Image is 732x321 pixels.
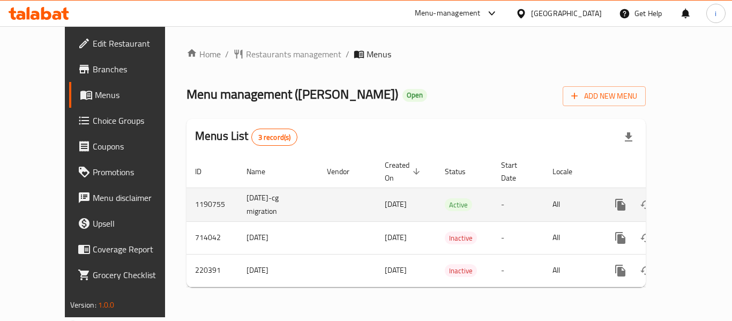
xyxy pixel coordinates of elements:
span: Menu management ( [PERSON_NAME] ) [186,82,398,106]
a: Choice Groups [69,108,187,133]
span: Vendor [327,165,363,178]
span: Menus [95,88,178,101]
td: All [544,188,599,221]
span: Name [247,165,279,178]
td: 220391 [186,254,238,287]
td: 1190755 [186,188,238,221]
a: Edit Restaurant [69,31,187,56]
td: [DATE] [238,254,318,287]
span: [DATE] [385,197,407,211]
td: All [544,254,599,287]
span: i [715,8,716,19]
div: Open [402,89,427,102]
td: 714042 [186,221,238,254]
span: Inactive [445,232,477,244]
td: [DATE]-cg migration [238,188,318,221]
span: Start Date [501,159,531,184]
span: Grocery Checklist [93,268,178,281]
span: Promotions [93,166,178,178]
div: Inactive [445,264,477,277]
span: Choice Groups [93,114,178,127]
span: [DATE] [385,230,407,244]
span: Branches [93,63,178,76]
a: Branches [69,56,187,82]
span: [DATE] [385,263,407,277]
th: Actions [599,155,719,188]
td: - [492,188,544,221]
td: [DATE] [238,221,318,254]
span: Menu disclaimer [93,191,178,204]
span: Edit Restaurant [93,37,178,50]
span: Add New Menu [571,89,637,103]
span: ID [195,165,215,178]
span: Locale [552,165,586,178]
span: Status [445,165,480,178]
h2: Menus List [195,128,297,146]
button: more [608,258,633,283]
div: Menu-management [415,7,481,20]
a: Menus [69,82,187,108]
a: Promotions [69,159,187,185]
span: Version: [70,298,96,312]
button: Change Status [633,258,659,283]
button: Add New Menu [563,86,646,106]
td: - [492,254,544,287]
span: Restaurants management [246,48,341,61]
span: Upsell [93,217,178,230]
span: Coverage Report [93,243,178,256]
span: 3 record(s) [252,132,297,143]
div: Active [445,198,472,211]
span: Created On [385,159,423,184]
button: Change Status [633,225,659,251]
nav: breadcrumb [186,48,646,61]
span: Menus [367,48,391,61]
span: Active [445,199,472,211]
a: Coupons [69,133,187,159]
span: Inactive [445,265,477,277]
div: [GEOGRAPHIC_DATA] [531,8,602,19]
a: Restaurants management [233,48,341,61]
li: / [225,48,229,61]
button: more [608,192,633,218]
a: Upsell [69,211,187,236]
a: Grocery Checklist [69,262,187,288]
span: 1.0.0 [98,298,115,312]
li: / [346,48,349,61]
a: Menu disclaimer [69,185,187,211]
a: Coverage Report [69,236,187,262]
button: more [608,225,633,251]
div: Total records count [251,129,298,146]
td: - [492,221,544,254]
td: All [544,221,599,254]
table: enhanced table [186,155,719,287]
span: Open [402,91,427,100]
button: Change Status [633,192,659,218]
a: Home [186,48,221,61]
div: Export file [616,124,641,150]
span: Coupons [93,140,178,153]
